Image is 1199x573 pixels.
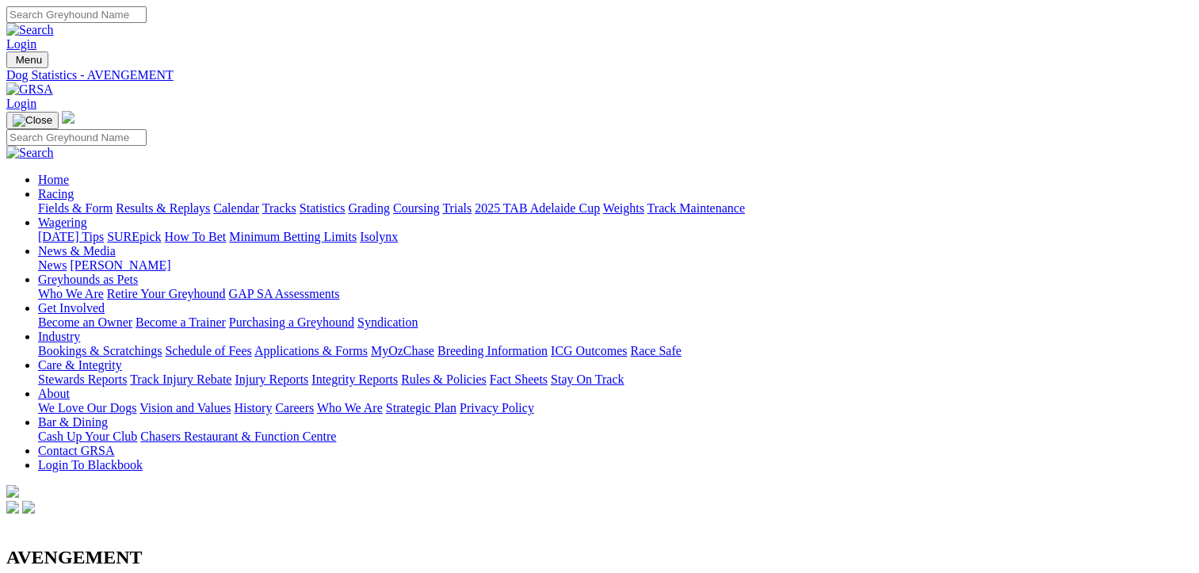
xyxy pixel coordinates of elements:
[6,547,1193,568] h2: AVENGEMENT
[401,372,487,386] a: Rules & Policies
[38,415,108,429] a: Bar & Dining
[38,344,1193,358] div: Industry
[38,330,80,343] a: Industry
[490,372,548,386] a: Fact Sheets
[13,114,52,127] img: Close
[6,82,53,97] img: GRSA
[254,344,368,357] a: Applications & Forms
[235,372,308,386] a: Injury Reports
[460,401,534,414] a: Privacy Policy
[349,201,390,215] a: Grading
[38,201,113,215] a: Fields & Form
[38,273,138,286] a: Greyhounds as Pets
[165,230,227,243] a: How To Bet
[38,244,116,258] a: News & Media
[38,258,1193,273] div: News & Media
[647,201,745,215] a: Track Maintenance
[38,372,1193,387] div: Care & Integrity
[139,401,231,414] a: Vision and Values
[38,401,136,414] a: We Love Our Dogs
[38,230,104,243] a: [DATE] Tips
[38,372,127,386] a: Stewards Reports
[136,315,226,329] a: Become a Trainer
[262,201,296,215] a: Tracks
[16,54,42,66] span: Menu
[38,401,1193,415] div: About
[311,372,398,386] a: Integrity Reports
[38,173,69,186] a: Home
[551,344,627,357] a: ICG Outcomes
[357,315,418,329] a: Syndication
[38,201,1193,216] div: Racing
[22,501,35,514] img: twitter.svg
[6,485,19,498] img: logo-grsa-white.png
[38,315,132,329] a: Become an Owner
[38,287,104,300] a: Who We Are
[6,52,48,68] button: Toggle navigation
[6,37,36,51] a: Login
[70,258,170,272] a: [PERSON_NAME]
[38,187,74,201] a: Racing
[165,344,251,357] a: Schedule of Fees
[475,201,600,215] a: 2025 TAB Adelaide Cup
[38,387,70,400] a: About
[38,430,137,443] a: Cash Up Your Club
[130,372,231,386] a: Track Injury Rebate
[229,287,340,300] a: GAP SA Assessments
[603,201,644,215] a: Weights
[116,201,210,215] a: Results & Replays
[6,501,19,514] img: facebook.svg
[6,68,1193,82] a: Dog Statistics - AVENGEMENT
[317,401,383,414] a: Who We Are
[38,458,143,472] a: Login To Blackbook
[38,216,87,229] a: Wagering
[140,430,336,443] a: Chasers Restaurant & Function Centre
[442,201,472,215] a: Trials
[38,444,114,457] a: Contact GRSA
[38,358,122,372] a: Care & Integrity
[229,315,354,329] a: Purchasing a Greyhound
[213,201,259,215] a: Calendar
[371,344,434,357] a: MyOzChase
[38,315,1193,330] div: Get Involved
[551,372,624,386] a: Stay On Track
[275,401,314,414] a: Careers
[38,344,162,357] a: Bookings & Scratchings
[38,230,1193,244] div: Wagering
[630,344,681,357] a: Race Safe
[38,258,67,272] a: News
[6,23,54,37] img: Search
[38,287,1193,301] div: Greyhounds as Pets
[229,230,357,243] a: Minimum Betting Limits
[6,146,54,160] img: Search
[6,6,147,23] input: Search
[107,230,161,243] a: SUREpick
[393,201,440,215] a: Coursing
[300,201,346,215] a: Statistics
[6,97,36,110] a: Login
[38,430,1193,444] div: Bar & Dining
[437,344,548,357] a: Breeding Information
[386,401,456,414] a: Strategic Plan
[6,112,59,129] button: Toggle navigation
[107,287,226,300] a: Retire Your Greyhound
[6,129,147,146] input: Search
[360,230,398,243] a: Isolynx
[62,111,74,124] img: logo-grsa-white.png
[234,401,272,414] a: History
[38,301,105,315] a: Get Involved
